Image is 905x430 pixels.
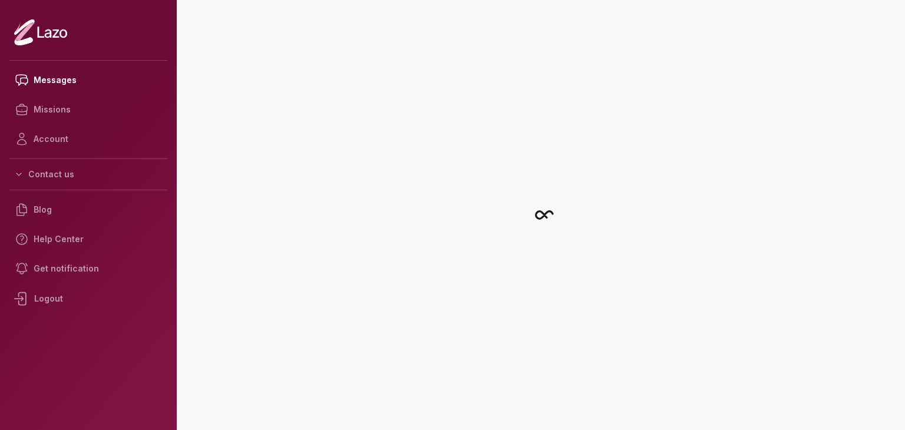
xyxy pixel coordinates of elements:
a: Messages [9,65,167,95]
a: Help Center [9,224,167,254]
div: Logout [9,283,167,314]
a: Account [9,124,167,154]
a: Missions [9,95,167,124]
a: Blog [9,195,167,224]
button: Contact us [9,164,167,185]
a: Get notification [9,254,167,283]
